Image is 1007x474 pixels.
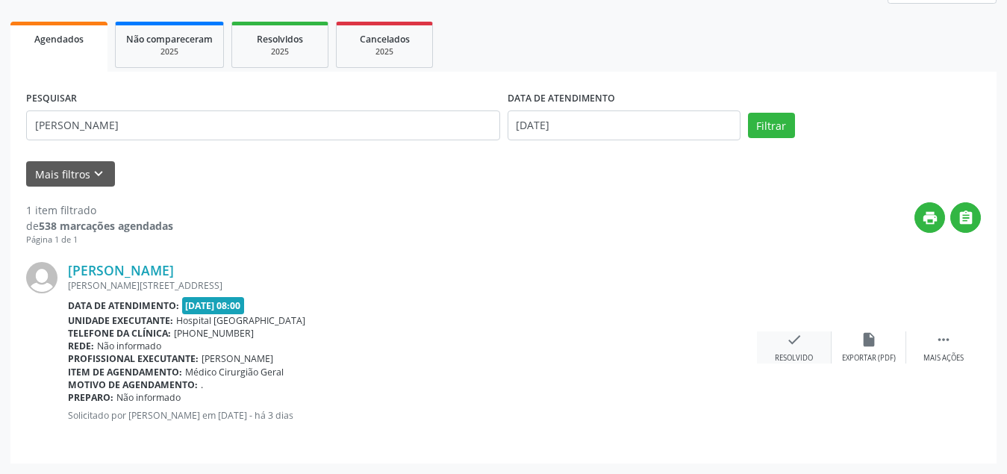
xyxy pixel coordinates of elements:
[842,353,896,364] div: Exportar (PDF)
[923,353,964,364] div: Mais ações
[174,327,254,340] span: [PHONE_NUMBER]
[201,378,203,391] span: .
[34,33,84,46] span: Agendados
[185,366,284,378] span: Médico Cirurgião Geral
[68,279,757,292] div: [PERSON_NAME][STREET_ADDRESS]
[116,391,181,404] span: Não informado
[861,331,877,348] i: insert_drive_file
[26,218,173,234] div: de
[68,409,757,422] p: Solicitado por [PERSON_NAME] em [DATE] - há 3 dias
[26,110,500,140] input: Nome, CNS
[786,331,802,348] i: check
[26,161,115,187] button: Mais filtroskeyboard_arrow_down
[68,391,113,404] b: Preparo:
[508,110,741,140] input: Selecione um intervalo
[958,210,974,226] i: 
[182,297,245,314] span: [DATE] 08:00
[68,378,198,391] b: Motivo de agendamento:
[68,352,199,365] b: Profissional executante:
[68,327,171,340] b: Telefone da clínica:
[68,314,173,327] b: Unidade executante:
[126,46,213,57] div: 2025
[97,340,161,352] span: Não informado
[26,234,173,246] div: Página 1 de 1
[68,299,179,312] b: Data de atendimento:
[90,166,107,182] i: keyboard_arrow_down
[26,87,77,110] label: PESQUISAR
[914,202,945,233] button: print
[360,33,410,46] span: Cancelados
[922,210,938,226] i: print
[26,262,57,293] img: img
[748,113,795,138] button: Filtrar
[26,202,173,218] div: 1 item filtrado
[935,331,952,348] i: 
[176,314,305,327] span: Hospital [GEOGRAPHIC_DATA]
[39,219,173,233] strong: 538 marcações agendadas
[126,33,213,46] span: Não compareceram
[68,262,174,278] a: [PERSON_NAME]
[68,366,182,378] b: Item de agendamento:
[508,87,615,110] label: DATA DE ATENDIMENTO
[257,33,303,46] span: Resolvidos
[347,46,422,57] div: 2025
[243,46,317,57] div: 2025
[202,352,273,365] span: [PERSON_NAME]
[68,340,94,352] b: Rede:
[775,353,813,364] div: Resolvido
[950,202,981,233] button: 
